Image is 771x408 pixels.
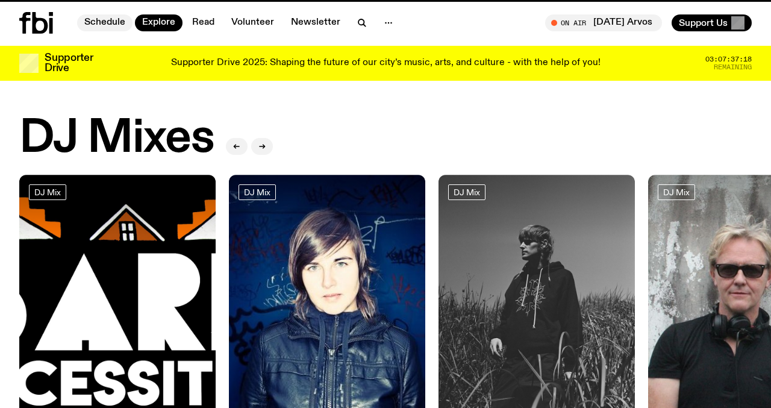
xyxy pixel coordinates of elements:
[714,64,752,71] span: Remaining
[45,53,93,74] h3: Supporter Drive
[171,58,601,69] p: Supporter Drive 2025: Shaping the future of our city’s music, arts, and culture - with the help o...
[705,56,752,63] span: 03:07:37:18
[224,14,281,31] a: Volunteer
[679,17,728,28] span: Support Us
[454,187,480,196] span: DJ Mix
[244,187,270,196] span: DJ Mix
[284,14,348,31] a: Newsletter
[663,187,690,196] span: DJ Mix
[135,14,183,31] a: Explore
[29,184,66,200] a: DJ Mix
[448,184,485,200] a: DJ Mix
[545,14,662,31] button: On Air[DATE] Arvos
[672,14,752,31] button: Support Us
[19,116,214,162] h2: DJ Mixes
[658,184,695,200] a: DJ Mix
[77,14,133,31] a: Schedule
[239,184,276,200] a: DJ Mix
[34,187,61,196] span: DJ Mix
[185,14,222,31] a: Read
